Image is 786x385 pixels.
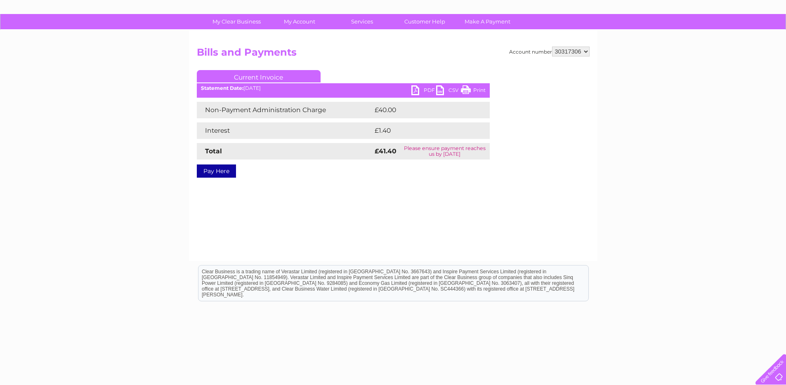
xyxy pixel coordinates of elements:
[205,147,222,155] strong: Total
[436,85,461,97] a: CSV
[373,102,474,118] td: £40.00
[661,35,680,41] a: Energy
[461,85,486,97] a: Print
[391,14,459,29] a: Customer Help
[685,35,709,41] a: Telecoms
[201,85,243,91] b: Statement Date:
[197,122,373,139] td: Interest
[641,35,656,41] a: Water
[197,47,590,62] h2: Bills and Payments
[197,85,490,91] div: [DATE]
[375,147,397,155] strong: £41.40
[373,122,470,139] td: £1.40
[328,14,396,29] a: Services
[411,85,436,97] a: PDF
[509,47,590,56] div: Account number
[400,143,490,160] td: Please ensure payment reaches us by [DATE]
[203,14,271,29] a: My Clear Business
[197,102,373,118] td: Non-Payment Administration Charge
[731,35,751,41] a: Contact
[197,70,321,82] a: Current Invoice
[714,35,726,41] a: Blog
[453,14,522,29] a: Make A Payment
[197,164,236,178] a: Pay Here
[198,5,588,40] div: Clear Business is a trading name of Verastar Limited (registered in [GEOGRAPHIC_DATA] No. 3667643...
[265,14,333,29] a: My Account
[630,4,687,14] a: 0333 014 3131
[28,21,70,47] img: logo.png
[759,35,778,41] a: Log out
